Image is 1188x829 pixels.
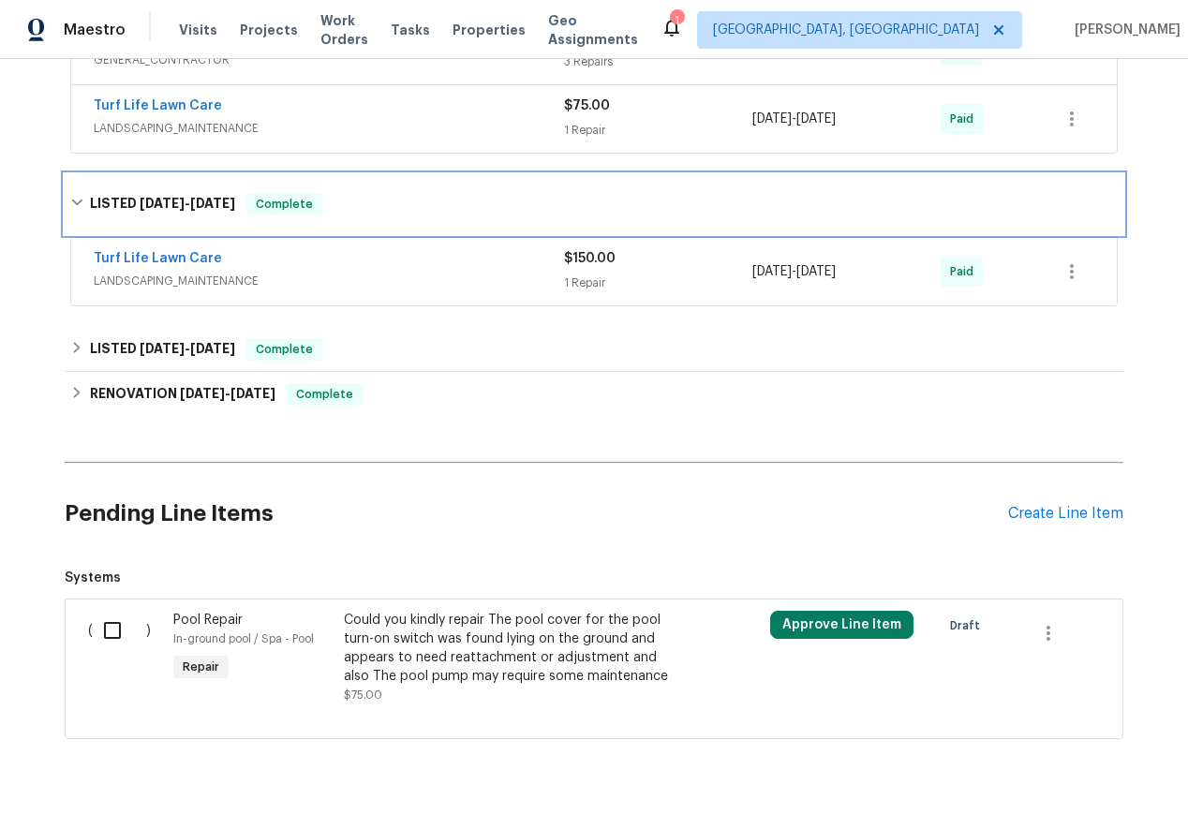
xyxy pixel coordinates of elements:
[173,633,314,644] span: In-ground pool / Spa - Pool
[90,193,235,215] h6: LISTED
[453,21,526,39] span: Properties
[82,605,168,710] div: ( )
[548,11,638,49] span: Geo Assignments
[94,119,564,138] span: LANDSCAPING_MAINTENANCE
[1067,21,1181,39] span: [PERSON_NAME]
[190,197,235,210] span: [DATE]
[752,265,792,278] span: [DATE]
[391,23,430,37] span: Tasks
[240,21,298,39] span: Projects
[248,195,320,214] span: Complete
[713,21,979,39] span: [GEOGRAPHIC_DATA], [GEOGRAPHIC_DATA]
[65,470,1008,557] h2: Pending Line Items
[564,52,752,71] div: 3 Repairs
[950,616,988,635] span: Draft
[344,689,382,701] span: $75.00
[94,272,564,290] span: LANDSCAPING_MAINTENANCE
[564,99,610,112] span: $75.00
[180,387,275,400] span: -
[94,252,222,265] a: Turf Life Lawn Care
[190,342,235,355] span: [DATE]
[65,569,1123,587] span: Systems
[179,21,217,39] span: Visits
[752,112,792,126] span: [DATE]
[1008,505,1123,523] div: Create Line Item
[289,385,361,404] span: Complete
[94,99,222,112] a: Turf Life Lawn Care
[90,383,275,406] h6: RENOVATION
[950,262,981,281] span: Paid
[796,265,836,278] span: [DATE]
[564,252,616,265] span: $150.00
[140,342,235,355] span: -
[180,387,225,400] span: [DATE]
[752,110,836,128] span: -
[140,197,235,210] span: -
[564,121,752,140] div: 1 Repair
[670,11,683,30] div: 1
[344,611,674,686] div: Could you kindly repair The pool cover for the pool turn-on switch was found lying on the ground ...
[94,51,564,69] span: GENERAL_CONTRACTOR
[64,21,126,39] span: Maestro
[65,372,1123,417] div: RENOVATION [DATE]-[DATE]Complete
[65,174,1123,234] div: LISTED [DATE]-[DATE]Complete
[564,274,752,292] div: 1 Repair
[65,327,1123,372] div: LISTED [DATE]-[DATE]Complete
[140,197,185,210] span: [DATE]
[230,387,275,400] span: [DATE]
[175,658,227,676] span: Repair
[248,340,320,359] span: Complete
[796,112,836,126] span: [DATE]
[173,614,243,627] span: Pool Repair
[140,342,185,355] span: [DATE]
[950,110,981,128] span: Paid
[770,611,913,639] button: Approve Line Item
[90,338,235,361] h6: LISTED
[752,262,836,281] span: -
[320,11,368,49] span: Work Orders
